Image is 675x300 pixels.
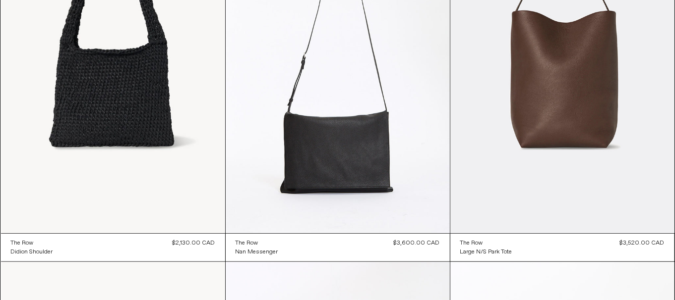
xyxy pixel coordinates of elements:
[11,239,34,248] div: The Row
[460,248,512,256] a: Large N/S Park Tote
[173,239,215,248] div: $2,130.00 CAD
[460,239,483,248] div: The Row
[460,239,512,248] a: The Row
[236,248,278,256] a: Nan Messenger
[236,239,278,248] a: The Row
[394,239,440,248] div: $3,600.00 CAD
[11,239,53,248] a: The Row
[236,239,258,248] div: The Row
[620,239,665,248] div: $3,520.00 CAD
[11,248,53,256] a: Didion Shoulder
